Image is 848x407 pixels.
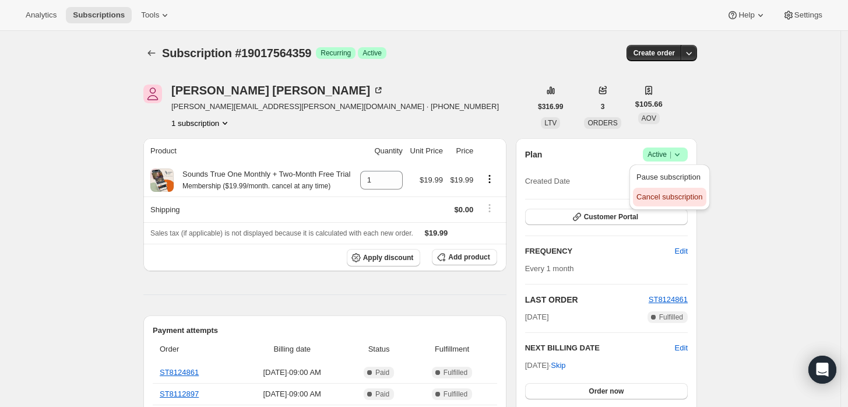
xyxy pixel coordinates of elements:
[544,119,557,127] span: LTV
[150,169,174,192] img: product img
[347,249,421,266] button: Apply discount
[171,85,384,96] div: [PERSON_NAME] [PERSON_NAME]
[525,311,549,323] span: [DATE]
[594,99,612,115] button: 3
[134,7,178,23] button: Tools
[720,7,773,23] button: Help
[160,368,199,377] a: ST8124861
[444,368,467,377] span: Fulfilled
[642,114,656,122] span: AOV
[525,176,570,187] span: Created Date
[363,253,414,262] span: Apply discount
[420,176,443,184] span: $19.99
[525,149,543,160] h2: Plan
[143,197,356,222] th: Shipping
[171,117,231,129] button: Product actions
[525,245,675,257] h2: FREQUENCY
[241,343,344,355] span: Billing date
[480,202,499,215] button: Shipping actions
[143,45,160,61] button: Subscriptions
[375,368,389,377] span: Paid
[634,48,675,58] span: Create order
[525,264,574,273] span: Every 1 month
[26,10,57,20] span: Analytics
[19,7,64,23] button: Analytics
[153,336,237,362] th: Order
[174,169,350,192] div: Sounds True One Monthly + Two-Month Free Trial
[73,10,125,20] span: Subscriptions
[531,99,570,115] button: $316.99
[794,10,822,20] span: Settings
[375,390,389,399] span: Paid
[633,188,706,206] button: Cancel subscription
[738,10,754,20] span: Help
[675,342,688,354] button: Edit
[425,229,448,237] span: $19.99
[649,295,688,304] a: ST8124861
[544,356,572,375] button: Skip
[525,383,688,399] button: Order now
[363,48,382,58] span: Active
[321,48,351,58] span: Recurring
[406,138,446,164] th: Unit Price
[635,99,663,110] span: $105.66
[480,173,499,185] button: Product actions
[446,138,477,164] th: Price
[776,7,829,23] button: Settings
[538,102,563,111] span: $316.99
[659,313,683,322] span: Fulfilled
[636,173,701,181] span: Pause subscription
[356,138,406,164] th: Quantity
[455,205,474,214] span: $0.00
[525,361,566,370] span: [DATE] ·
[143,138,356,164] th: Product
[587,119,617,127] span: ORDERS
[150,229,413,237] span: Sales tax (if applicable) is not displayed because it is calculated with each new order.
[525,209,688,225] button: Customer Portal
[448,252,490,262] span: Add product
[153,325,497,336] h2: Payment attempts
[171,101,499,113] span: [PERSON_NAME][EMAIL_ADDRESS][PERSON_NAME][DOMAIN_NAME] · [PHONE_NUMBER]
[670,150,671,159] span: |
[675,245,688,257] span: Edit
[143,85,162,103] span: Elizabeth Carter
[444,390,467,399] span: Fulfilled
[551,360,565,371] span: Skip
[601,102,605,111] span: 3
[668,242,695,261] button: Edit
[414,343,490,355] span: Fulfillment
[66,7,132,23] button: Subscriptions
[589,387,624,396] span: Order now
[241,367,344,378] span: [DATE] · 09:00 AM
[808,356,836,384] div: Open Intercom Messenger
[636,192,702,201] span: Cancel subscription
[633,168,706,187] button: Pause subscription
[160,390,199,398] a: ST8112897
[432,249,497,265] button: Add product
[141,10,159,20] span: Tools
[241,388,344,400] span: [DATE] · 09:00 AM
[162,47,311,59] span: Subscription #19017564359
[450,176,473,184] span: $19.99
[648,149,683,160] span: Active
[351,343,407,355] span: Status
[584,212,638,222] span: Customer Portal
[525,294,649,306] h2: LAST ORDER
[525,342,675,354] h2: NEXT BILLING DATE
[182,182,330,190] small: Membership ($19.99/month. cancel at any time)
[627,45,682,61] button: Create order
[649,294,688,306] button: ST8124861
